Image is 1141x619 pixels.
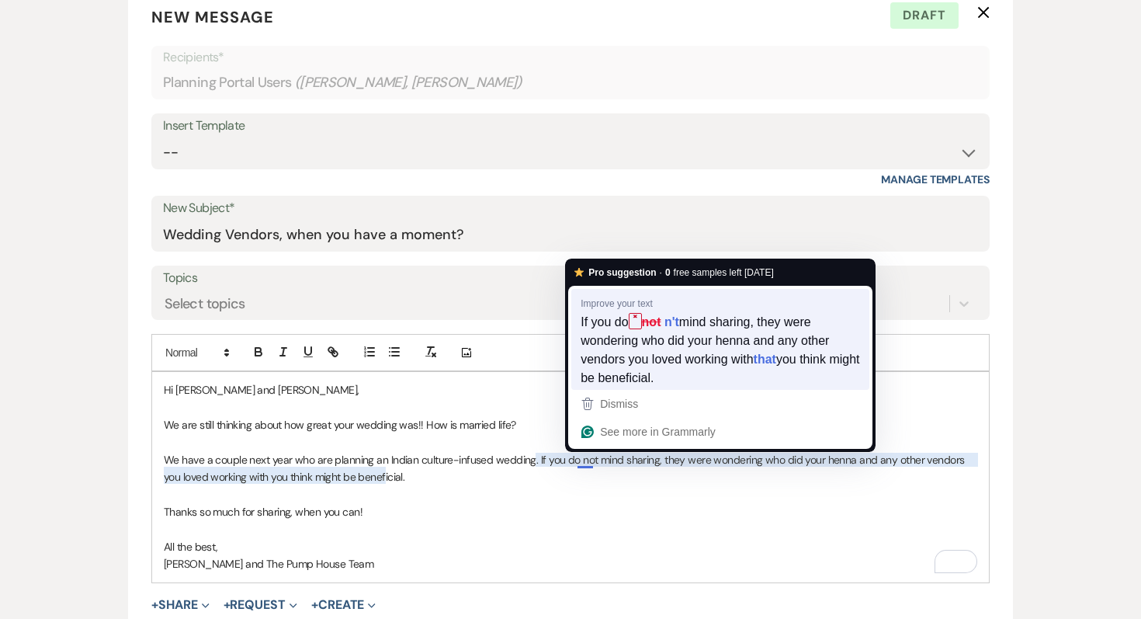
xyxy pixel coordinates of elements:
[164,381,977,398] p: Hi [PERSON_NAME] and [PERSON_NAME],
[890,2,959,29] span: Draft
[163,267,978,290] label: Topics
[151,599,210,611] button: Share
[295,72,523,93] span: ( [PERSON_NAME], [PERSON_NAME] )
[164,503,977,520] p: Thanks so much for sharing, when you can!
[152,372,989,582] div: To enrich screen reader interactions, please activate Accessibility in Grammarly extension settings
[151,7,274,27] span: New Message
[311,599,376,611] button: Create
[165,294,245,315] div: Select topics
[164,538,977,555] p: All the best,
[881,172,990,186] a: Manage Templates
[163,47,978,68] p: Recipients*
[311,599,318,611] span: +
[224,599,231,611] span: +
[164,451,977,486] p: We have a couple next year who are planning an Indian culture-infused wedding. If you do not mind...
[163,115,978,137] div: Insert Template
[163,197,978,220] label: New Subject*
[224,599,297,611] button: Request
[163,68,978,98] div: Planning Portal Users
[164,555,977,572] p: [PERSON_NAME] and The Pump House Team
[151,599,158,611] span: +
[164,416,977,433] p: We are still thinking about how great your wedding was!! How is married life?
